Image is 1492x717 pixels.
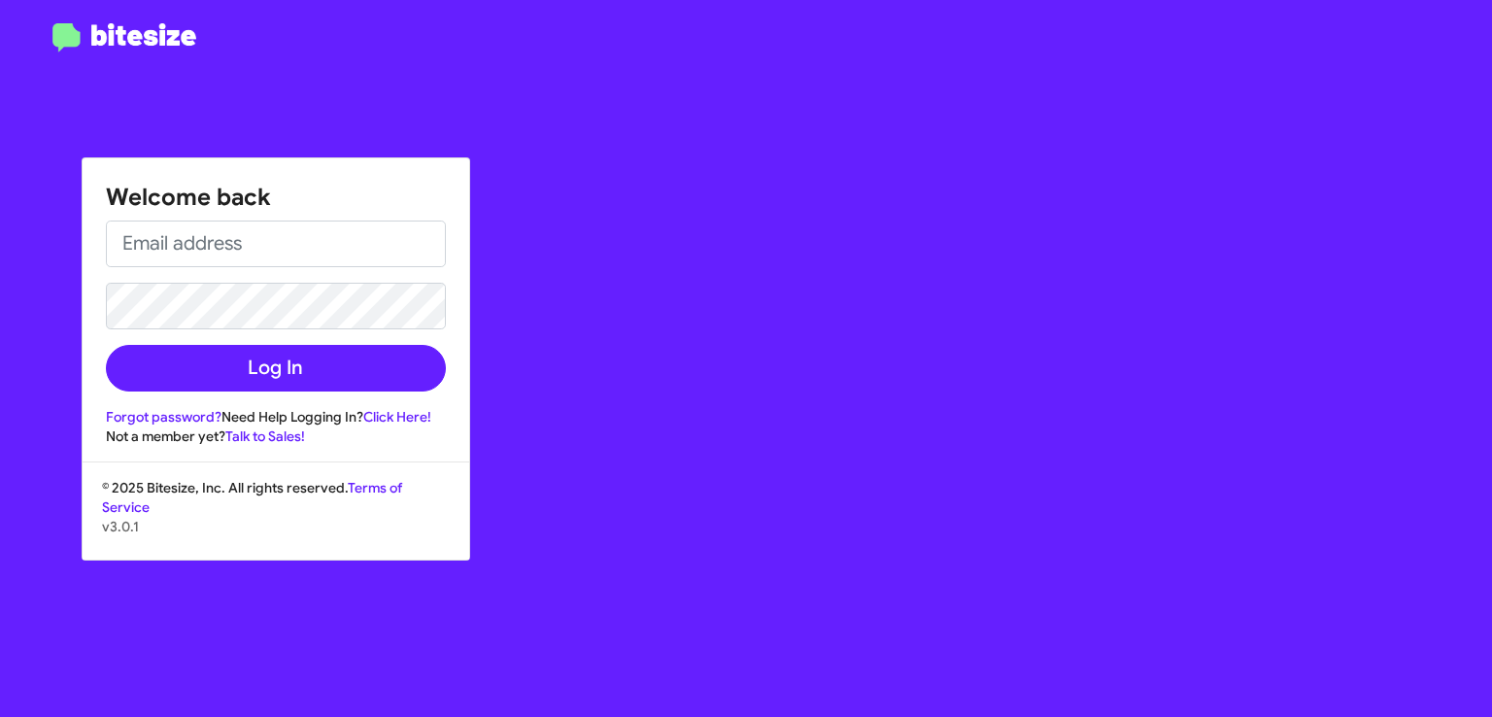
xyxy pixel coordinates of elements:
input: Email address [106,221,446,267]
div: © 2025 Bitesize, Inc. All rights reserved. [83,478,469,560]
a: Click Here! [363,408,431,426]
a: Talk to Sales! [225,427,305,445]
p: v3.0.1 [102,517,450,536]
h1: Welcome back [106,182,446,213]
a: Terms of Service [102,479,402,516]
div: Need Help Logging In? [106,407,446,427]
button: Log In [106,345,446,392]
a: Forgot password? [106,408,221,426]
div: Not a member yet? [106,427,446,446]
